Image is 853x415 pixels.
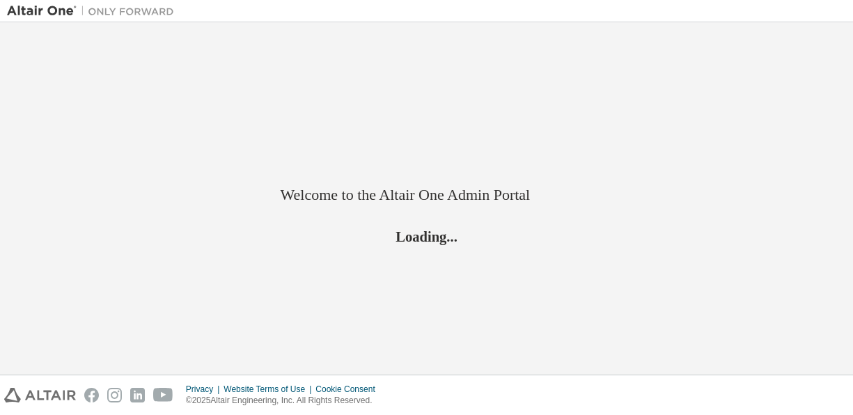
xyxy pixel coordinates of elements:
div: Cookie Consent [315,384,383,395]
img: youtube.svg [153,388,173,402]
img: facebook.svg [84,388,99,402]
div: Privacy [186,384,224,395]
h2: Welcome to the Altair One Admin Portal [281,185,573,205]
img: altair_logo.svg [4,388,76,402]
p: © 2025 Altair Engineering, Inc. All Rights Reserved. [186,395,384,407]
img: Altair One [7,4,181,18]
img: linkedin.svg [130,388,145,402]
div: Website Terms of Use [224,384,315,395]
h2: Loading... [281,228,573,246]
img: instagram.svg [107,388,122,402]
